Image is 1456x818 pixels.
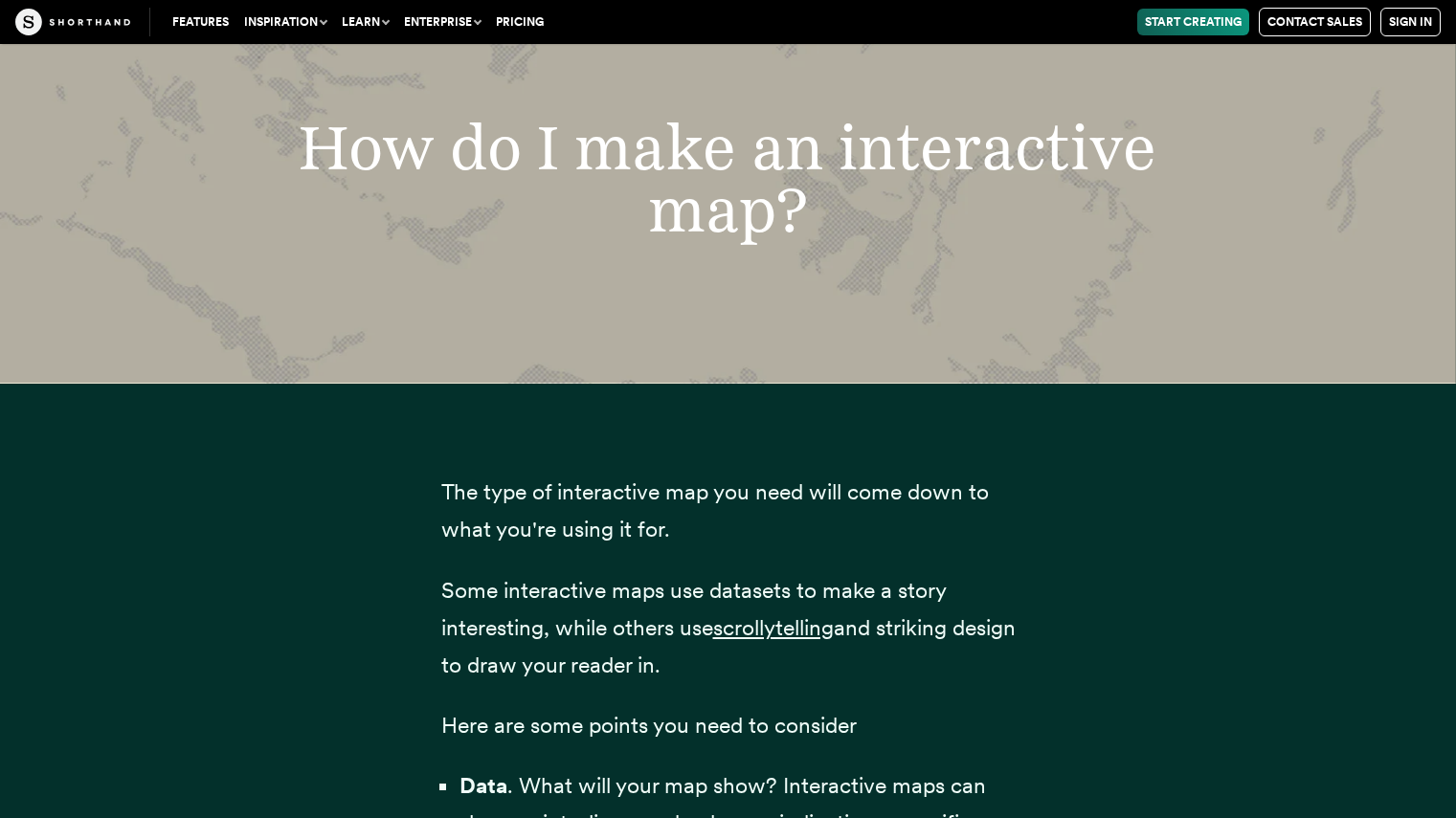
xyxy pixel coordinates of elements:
a: scrollytelling [713,614,834,641]
a: Features [165,9,236,35]
h2: How do I make an interactive map? [186,116,1270,242]
img: The Craft [15,9,130,35]
a: Start Creating [1137,9,1249,35]
button: Learn [334,9,396,35]
span: The type of interactive map you need will come down to what you're using it for. [441,478,989,542]
a: Contact Sales [1259,8,1371,36]
a: Sign in [1380,8,1441,36]
span: and striking design to draw your reader in. [441,614,1016,678]
button: Enterprise [396,9,488,35]
button: Inspiration [236,9,334,35]
span: Some interactive maps use datasets to make a story interesting, while others use [441,577,946,641]
strong: Data [459,772,507,799]
a: Pricing [488,9,551,35]
span: Here are some points you need to consider [441,712,857,739]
